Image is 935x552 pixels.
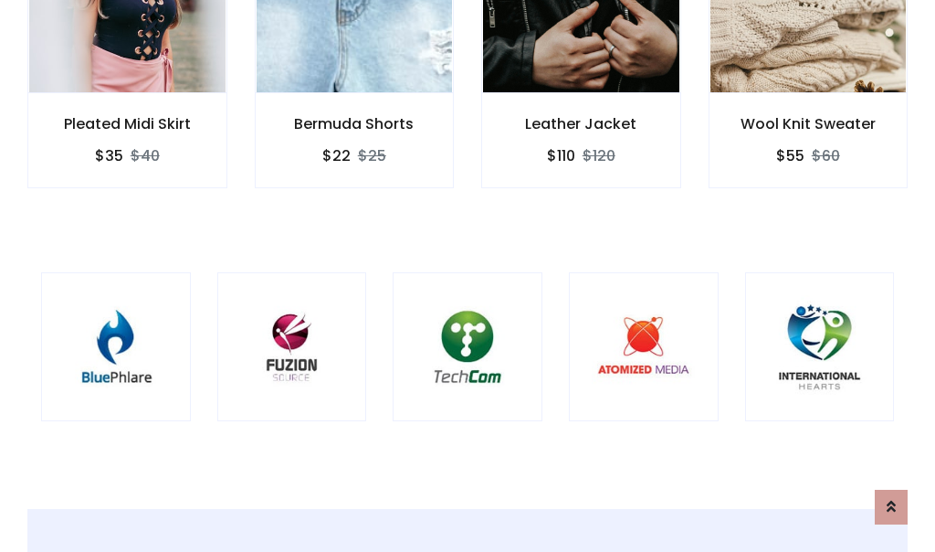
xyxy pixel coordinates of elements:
[28,115,226,133] h6: Pleated Midi Skirt
[812,145,840,166] del: $60
[547,147,575,165] h6: $110
[131,145,160,166] del: $40
[776,147,804,165] h6: $55
[358,145,386,166] del: $25
[322,147,351,165] h6: $22
[95,147,123,165] h6: $35
[482,115,680,133] h6: Leather Jacket
[256,115,454,133] h6: Bermuda Shorts
[709,115,908,133] h6: Wool Knit Sweater
[583,145,615,166] del: $120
